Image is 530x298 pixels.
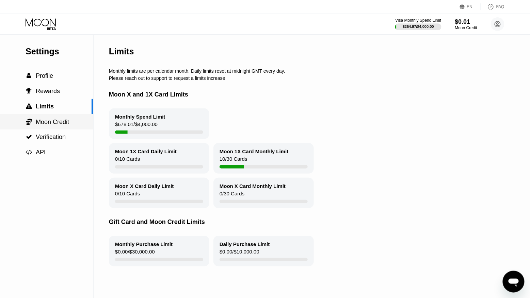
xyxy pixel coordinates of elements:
div: EN [460,3,481,10]
div: Visa Monthly Spend Limit [395,18,441,23]
span: API [36,149,46,156]
div: $254.97 / $4,000.00 [403,24,434,29]
div: Settings [26,47,93,56]
span:  [26,103,32,109]
iframe: Кнопка запуска окна обмена сообщениями [503,271,525,293]
div: EN [467,4,473,9]
div: 0 / 10 Cards [115,191,140,200]
span:  [26,134,32,140]
div: Monthly Spend Limit [115,114,165,120]
div: Moon 1X Card Daily Limit [115,148,177,154]
div: 10 / 30 Cards [220,156,247,165]
div: $0.00 / $30,000.00 [115,249,155,258]
div: $0.01 [455,18,477,25]
div: FAQ [481,3,504,10]
span:  [26,118,32,125]
div: Moon X Card Daily Limit [115,183,174,189]
div:  [26,73,32,79]
div: Moon Credit [455,25,477,30]
span: Profile [36,72,53,79]
div: $0.00 / $10,000.00 [220,249,259,258]
div: 0 / 30 Cards [220,191,244,200]
span: Rewards [36,88,60,94]
div: Moon X Card Monthly Limit [220,183,286,189]
div: Daily Purchase Limit [220,241,270,247]
div: 0 / 10 Cards [115,156,140,165]
div: FAQ [496,4,504,9]
div: Monthly Purchase Limit [115,241,173,247]
span:  [26,88,32,94]
div: Limits [109,47,134,56]
span:  [27,73,31,79]
span: Limits [36,103,54,110]
span:  [26,149,32,155]
div: Visa Monthly Spend Limit$254.97/$4,000.00 [395,18,441,30]
span: Moon Credit [36,119,69,125]
span: Verification [36,134,66,140]
div: $0.01Moon Credit [455,18,477,30]
div: $678.01 / $4,000.00 [115,121,158,130]
div: Moon 1X Card Monthly Limit [220,148,289,154]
